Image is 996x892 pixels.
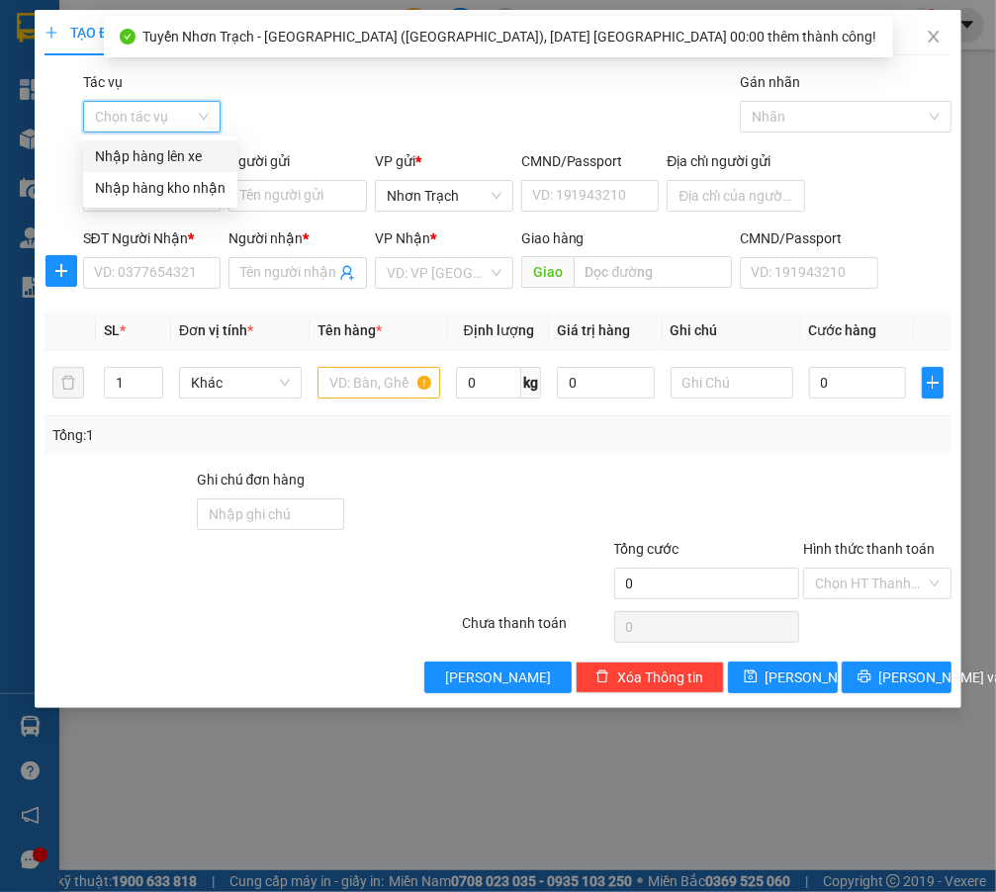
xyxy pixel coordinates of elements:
div: SĐT Người Nhận [83,227,222,249]
span: printer [858,669,871,685]
span: user-add [339,265,355,281]
span: Cước hàng [809,322,877,338]
span: Giao [521,256,574,288]
button: [PERSON_NAME] [424,662,572,693]
span: plus [923,375,943,391]
span: Giao hàng [521,230,585,246]
th: Ghi chú [663,312,801,350]
span: Tổng cước [614,541,679,557]
div: Địa chỉ người gửi [667,150,805,172]
span: Tuyến Nhơn Trạch - [GEOGRAPHIC_DATA] ([GEOGRAPHIC_DATA]), [DATE] [GEOGRAPHIC_DATA] 00:00 thêm thà... [143,29,877,45]
span: check-circle [120,29,136,45]
span: Đơn vị tính [179,322,253,338]
input: Ghi chú đơn hàng [197,498,344,530]
div: CMND/Passport [740,227,878,249]
div: Tổng: 1 [52,424,387,446]
span: save [744,669,758,685]
input: Dọc đường [574,256,733,288]
div: Chưa thanh toán [460,612,611,647]
span: Giá trị hàng [557,322,630,338]
span: Định lượng [464,322,534,338]
button: delete [52,367,84,399]
label: Ghi chú đơn hàng [197,472,306,488]
span: [PERSON_NAME] [766,667,871,688]
label: Hình thức thanh toán [803,541,935,557]
span: TẠO ĐƠN HÀNG [45,25,173,41]
span: [PERSON_NAME] [445,667,551,688]
span: close [926,29,942,45]
button: printer[PERSON_NAME] và In [842,662,951,693]
input: VD: Bàn, Ghế [317,367,440,399]
button: deleteXóa Thông tin [576,662,723,693]
button: plus [922,367,944,399]
span: delete [595,669,609,685]
div: Nhập hàng kho nhận [95,177,226,199]
span: SL [104,322,120,338]
div: VP gửi [375,150,513,172]
span: Xóa Thông tin [617,667,703,688]
div: Người nhận [228,227,367,249]
div: CMND/Passport [521,150,660,172]
div: Nhập hàng lên xe [83,140,237,172]
button: Close [906,10,961,65]
span: Tên hàng [317,322,382,338]
span: plus [45,26,58,40]
div: Nhập hàng kho nhận [83,172,237,204]
span: VP Nhận [375,230,430,246]
span: kg [521,367,541,399]
label: Tác vụ [83,74,123,90]
button: plus [45,255,77,287]
input: Địa chỉ của người gửi [667,180,805,212]
input: 0 [557,367,655,399]
span: Khác [191,368,290,398]
label: Gán nhãn [740,74,800,90]
div: Người gửi [228,150,367,172]
div: Nhập hàng lên xe [95,145,226,167]
span: Nhơn Trạch [387,181,501,211]
input: Ghi Chú [671,367,793,399]
span: plus [46,263,76,279]
button: save[PERSON_NAME] [728,662,838,693]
